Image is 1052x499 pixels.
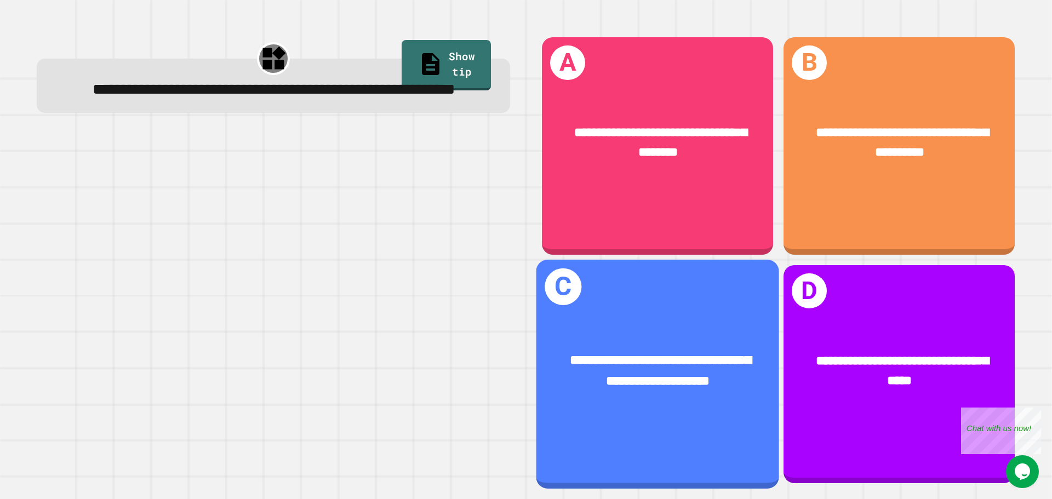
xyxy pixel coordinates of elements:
h1: C [545,268,581,305]
iframe: chat widget [961,408,1041,454]
a: Show tip [402,40,491,90]
h1: A [550,45,585,81]
h1: D [792,273,827,308]
iframe: chat widget [1006,455,1041,488]
h1: B [792,45,827,81]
